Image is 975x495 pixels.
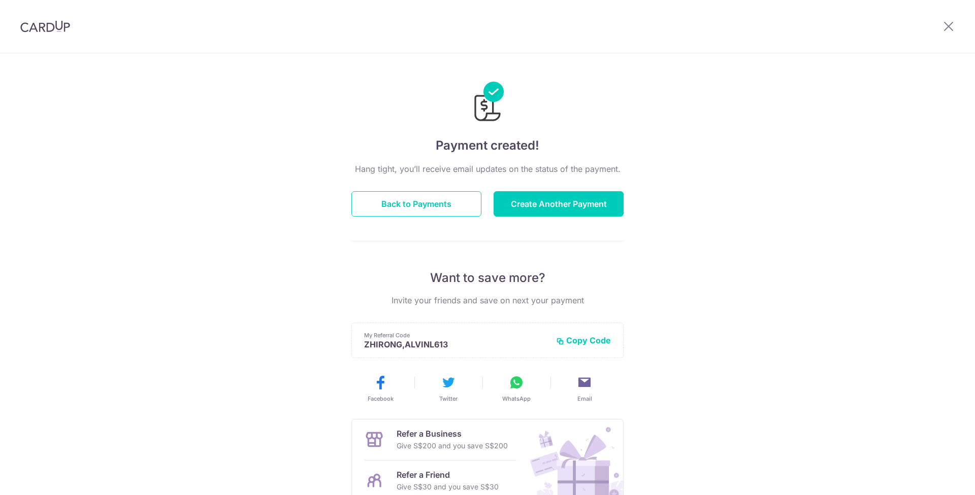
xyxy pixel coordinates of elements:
[351,270,624,286] p: Want to save more?
[556,335,611,345] button: Copy Code
[397,481,499,493] p: Give S$30 and you save S$30
[368,395,394,403] span: Facebook
[486,374,546,403] button: WhatsApp
[397,440,508,452] p: Give S$200 and you save S$200
[364,339,548,349] p: ZHIRONG,ALVINL613
[351,136,624,155] h4: Payment created!
[397,428,508,440] p: Refer a Business
[397,469,499,481] p: Refer a Friend
[364,331,548,339] p: My Referral Code
[577,395,592,403] span: Email
[494,191,624,217] button: Create Another Payment
[555,374,614,403] button: Email
[502,395,531,403] span: WhatsApp
[351,294,624,306] p: Invite your friends and save on next your payment
[418,374,478,403] button: Twitter
[350,374,410,403] button: Facebook
[439,395,458,403] span: Twitter
[471,82,504,124] img: Payments
[351,163,624,175] p: Hang tight, you’ll receive email updates on the status of the payment.
[20,20,70,32] img: CardUp
[351,191,481,217] button: Back to Payments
